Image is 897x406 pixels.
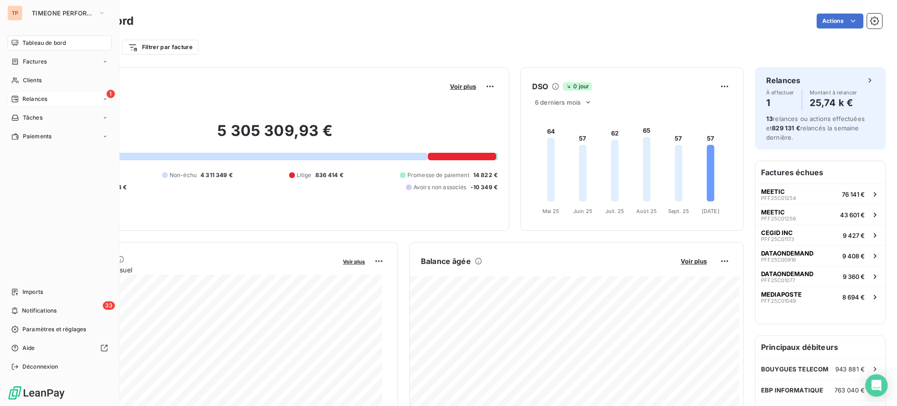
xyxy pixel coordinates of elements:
span: Chiffre d'affaires mensuel [53,265,336,275]
span: PFF25C01173 [761,236,794,242]
span: 14 822 € [473,171,498,179]
span: Tableau de bord [22,39,66,47]
h6: DSO [532,81,548,92]
span: EBP INFORMATIQUE [761,386,823,394]
button: CEGID INCPFF25C011739 427 € [755,225,885,245]
button: Voir plus [340,257,368,265]
img: Logo LeanPay [7,385,65,400]
span: Litige [297,171,312,179]
div: TP [7,6,22,21]
span: Paiements [23,132,51,141]
h6: Relances [766,75,800,86]
tspan: [DATE] [702,208,719,214]
span: 9 360 € [843,273,865,280]
button: Voir plus [447,82,479,91]
span: MEDIAPOSTE [761,291,802,298]
span: Promesse de paiement [407,171,470,179]
span: Factures [23,57,47,66]
span: 76 141 € [842,191,865,198]
span: Notifications [22,306,57,315]
button: DATAONDEMANDPFF25C009169 408 € [755,245,885,266]
button: Voir plus [678,257,710,265]
span: DATAONDEMAND [761,249,813,257]
span: 8 694 € [842,293,865,301]
span: Voir plus [450,83,476,90]
tspan: Juil. 25 [605,208,624,214]
span: PFF25C01254 [761,195,796,201]
span: Imports [22,288,43,296]
tspan: Août 25 [636,208,657,214]
span: Clients [23,76,42,85]
button: Filtrer par facture [122,40,199,55]
button: Actions [817,14,863,28]
div: Open Intercom Messenger [865,374,888,397]
span: 829 131 € [772,124,800,132]
span: DATAONDEMAND [761,270,813,278]
span: 9 408 € [842,252,865,260]
span: 43 601 € [840,211,865,219]
span: 763 040 € [834,386,865,394]
h6: Factures échues [755,161,885,184]
h2: 5 305 309,93 € [53,121,498,150]
tspan: Sept. 25 [668,208,689,214]
button: DATAONDEMANDPFF25C010779 360 € [755,266,885,286]
span: -10 349 € [470,183,498,192]
span: Voir plus [343,258,365,265]
span: 4 311 349 € [200,171,233,179]
a: Aide [7,341,112,356]
h6: Balance âgée [421,256,471,267]
span: 1 [107,90,115,98]
tspan: Mai 25 [542,208,560,214]
span: 836 414 € [315,171,343,179]
span: CEGID INC [761,229,793,236]
span: Montant à relancer [810,90,857,95]
span: 33 [103,301,115,310]
span: À effectuer [766,90,794,95]
span: Non-échu [170,171,197,179]
button: MEETICPFF25C0125643 601 € [755,204,885,225]
tspan: Juin 25 [573,208,592,214]
span: 9 427 € [843,232,865,239]
span: Relances [22,95,47,103]
span: TIMEONE PERFORMANCE [32,9,94,17]
span: PFF25C01256 [761,216,796,221]
span: Aide [22,344,35,352]
span: Paramètres et réglages [22,325,86,334]
span: 943 881 € [835,365,865,373]
span: relances ou actions effectuées et relancés la semaine dernière. [766,115,865,141]
span: PFF25C01049 [761,298,796,304]
span: 13 [766,115,773,122]
span: PFF25C00916 [761,257,796,263]
h4: 25,74 k € [810,95,857,110]
span: Avoirs non associés [413,183,467,192]
span: Déconnexion [22,363,58,371]
span: Tâches [23,114,43,122]
span: 0 jour [563,82,592,91]
h6: Principaux débiteurs [755,336,885,358]
span: Voir plus [681,257,707,265]
h4: 1 [766,95,794,110]
span: PFF25C01077 [761,278,795,283]
span: MEETIC [761,208,785,216]
button: MEETICPFF25C0125476 141 € [755,184,885,204]
span: 6 derniers mois [535,99,581,106]
span: BOUYGUES TELECOM [761,365,828,373]
span: MEETIC [761,188,785,195]
button: MEDIAPOSTEPFF25C010498 694 € [755,286,885,307]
